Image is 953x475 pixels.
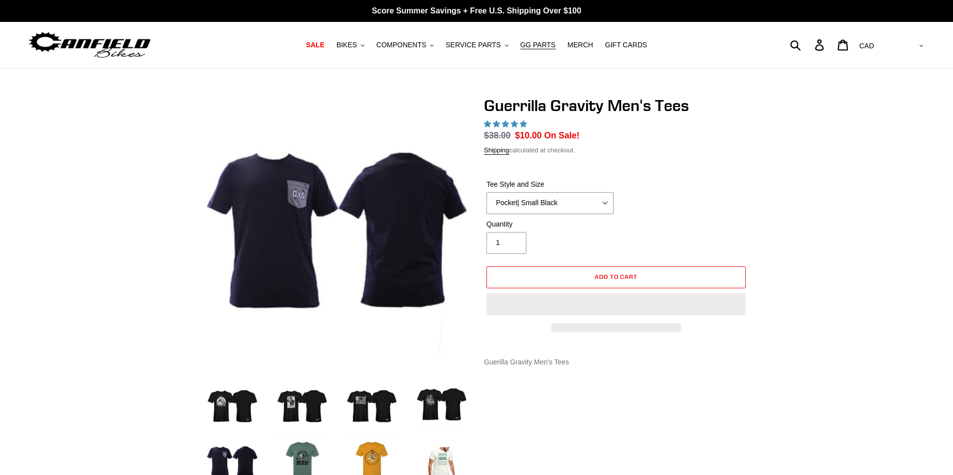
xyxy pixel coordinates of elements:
span: On Sale! [544,129,580,142]
img: Load image into Gallery viewer, Guerrilla Gravity Men&#39;s Tees [205,376,260,431]
span: 5.00 stars [484,120,529,128]
span: Add to cart [595,273,638,280]
span: GIFT CARDS [605,41,647,49]
div: calculated at checkout. [484,145,748,155]
button: Add to cart [486,266,746,288]
img: Load image into Gallery viewer, Guerrilla Gravity Men&#39;s Tees [344,376,399,431]
img: Canfield Bikes [27,29,152,61]
div: Guerilla Gravity Men's Tees [484,357,748,367]
span: GG PARTS [520,41,556,49]
span: SERVICE PARTS [446,41,500,49]
img: Guerrilla Gravity Men's Tees [207,98,467,358]
a: Shipping [484,146,509,155]
label: Quantity [486,219,614,230]
img: Load image into Gallery viewer, Guerrilla Gravity Men&#39;s Tees [275,376,329,431]
span: $10.00 [515,130,542,140]
button: BIKES [331,38,369,52]
s: $38.00 [484,130,511,140]
span: SALE [306,41,324,49]
a: GG PARTS [515,38,561,52]
img: Load image into Gallery viewer, Guerrilla Gravity Men&#39;s Tees [414,376,469,431]
a: MERCH [563,38,598,52]
h1: Guerrilla Gravity Men's Tees [484,96,748,115]
span: COMPONENTS [376,41,426,49]
a: GIFT CARDS [600,38,652,52]
button: SERVICE PARTS [441,38,513,52]
span: BIKES [336,41,357,49]
label: Tee Style and Size [486,179,614,190]
span: MERCH [568,41,593,49]
a: SALE [301,38,329,52]
button: COMPONENTS [371,38,439,52]
input: Search [795,34,821,56]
